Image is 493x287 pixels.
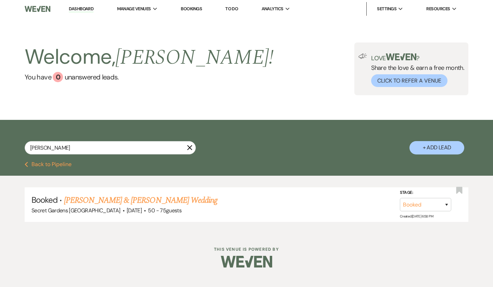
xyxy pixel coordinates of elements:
a: Bookings [181,6,202,12]
span: Booked [31,195,58,205]
span: Secret Gardens [GEOGRAPHIC_DATA] [31,207,121,214]
img: Weven Logo [221,250,272,274]
div: Share the love & earn a free month. [367,53,464,87]
button: + Add Lead [409,141,464,154]
span: [DATE] [127,207,142,214]
p: Love ? [371,53,464,61]
button: Back to Pipeline [25,162,72,167]
img: weven-logo-green.svg [386,53,416,60]
span: 50 - 75 guests [148,207,181,214]
span: [PERSON_NAME] ! [115,42,274,73]
input: Search by name, event date, email address or phone number [25,141,196,154]
img: loud-speaker-illustration.svg [358,53,367,59]
div: 0 [53,72,63,82]
span: Resources [426,5,450,12]
button: Click to Refer a Venue [371,74,447,87]
a: You have 0 unanswered leads. [25,72,274,82]
span: Created: [DATE] 6:58 PM [400,214,433,219]
span: Analytics [262,5,283,12]
h2: Welcome, [25,42,274,72]
span: Settings [377,5,396,12]
a: To Do [225,6,238,12]
span: Manage Venues [117,5,151,12]
img: Weven Logo [25,2,50,16]
a: [PERSON_NAME] & [PERSON_NAME] Wedding [64,194,217,207]
label: Stage: [400,189,451,197]
a: Dashboard [69,6,93,12]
